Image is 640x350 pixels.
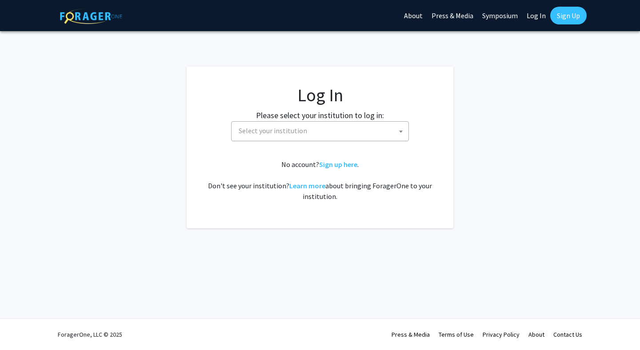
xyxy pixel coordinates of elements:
div: ForagerOne, LLC © 2025 [58,319,122,350]
h1: Log In [204,84,436,106]
div: No account? . Don't see your institution? about bringing ForagerOne to your institution. [204,159,436,202]
a: Contact Us [553,330,582,338]
a: About [528,330,544,338]
img: ForagerOne Logo [60,8,122,24]
a: Sign up here [319,160,357,169]
label: Please select your institution to log in: [256,109,384,121]
a: Privacy Policy [483,330,520,338]
span: Select your institution [235,122,408,140]
a: Terms of Use [439,330,474,338]
a: Press & Media [392,330,430,338]
span: Select your institution [231,121,409,141]
span: Select your institution [239,126,307,135]
a: Learn more about bringing ForagerOne to your institution [289,181,325,190]
a: Sign Up [550,7,587,24]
